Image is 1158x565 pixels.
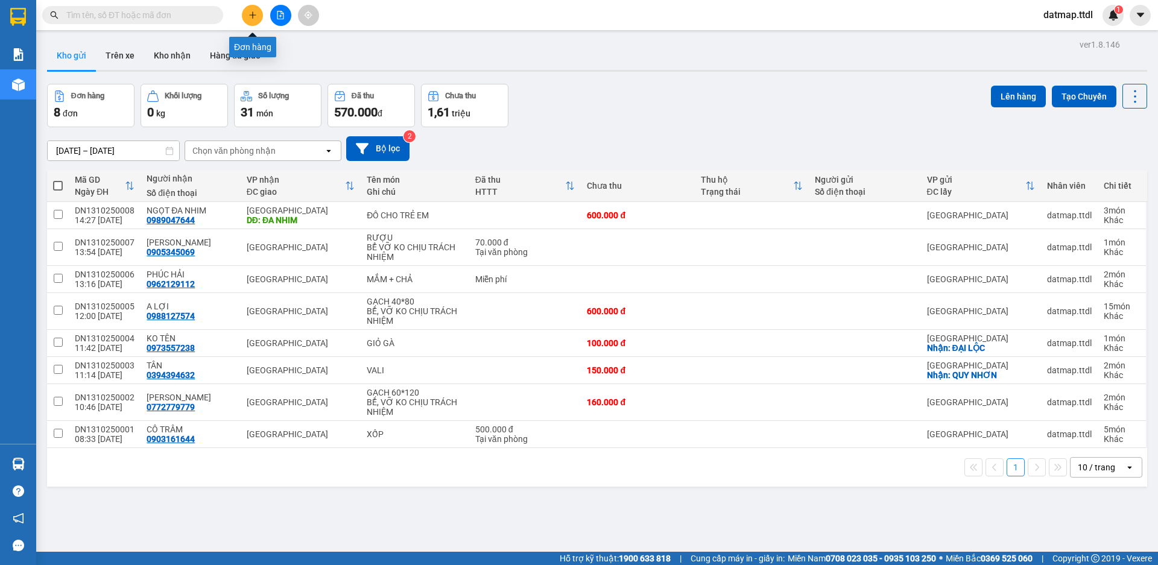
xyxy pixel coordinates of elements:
div: 11:14 [DATE] [75,370,134,380]
th: Toggle SortBy [921,170,1041,202]
div: [GEOGRAPHIC_DATA] [927,306,1035,316]
img: icon-new-feature [1108,10,1119,21]
div: 600.000 đ [587,210,689,220]
span: caret-down [1135,10,1146,21]
div: ĐC lấy [927,187,1025,197]
div: 13:16 [DATE] [75,279,134,289]
div: 11:42 [DATE] [75,343,134,353]
th: Toggle SortBy [241,170,361,202]
div: 0988127574 [147,311,195,321]
div: [GEOGRAPHIC_DATA] [927,429,1035,439]
strong: 0708 023 035 - 0935 103 250 [826,554,936,563]
div: 10:46 [DATE] [75,402,134,412]
div: [GEOGRAPHIC_DATA] [247,429,355,439]
div: 5 món [1104,425,1140,434]
div: [GEOGRAPHIC_DATA] [247,365,355,375]
span: plus [248,11,257,19]
button: Hàng đã giao [200,41,270,70]
div: BỂ, VỠ KO CHỊU TRÁCH NHIỆM [367,397,463,417]
div: 160.000 đ [587,397,689,407]
div: [GEOGRAPHIC_DATA] [927,361,1035,370]
button: Đã thu570.000đ [327,84,415,127]
button: Khối lượng0kg [141,84,228,127]
span: 1 [1116,5,1121,14]
svg: open [324,146,334,156]
button: Đơn hàng8đơn [47,84,134,127]
div: Ngày ĐH [75,187,125,197]
button: Lên hàng [991,86,1046,107]
button: Kho nhận [144,41,200,70]
div: [GEOGRAPHIC_DATA] [927,210,1035,220]
div: Khác [1104,402,1140,412]
div: BỂ VỠ KO CHỊU TRÁCH NHIỆM [367,242,463,262]
div: 500.000 đ [475,425,575,434]
button: file-add [270,5,291,26]
div: 70.000 đ [475,238,575,247]
strong: 0369 525 060 [981,554,1033,563]
div: KO TÊN [147,333,235,343]
span: 8 [54,105,60,119]
div: Tên món [367,175,463,185]
span: Hỗ trợ kỹ thuật: [560,552,671,565]
button: caret-down [1130,5,1151,26]
div: 150.000 đ [587,365,689,375]
div: Khác [1104,370,1140,380]
div: Khối lượng [165,92,201,100]
button: Kho gửi [47,41,96,70]
span: 570.000 [334,105,378,119]
span: 0 [147,105,154,119]
div: DN1310250004 [75,333,134,343]
img: logo-vxr [10,8,26,26]
span: đ [378,109,382,118]
div: datmap.ttdl [1047,338,1092,348]
div: ĐỒ CHO TRẺ EM [367,210,463,220]
button: Tạo Chuyến [1052,86,1116,107]
div: datmap.ttdl [1047,429,1092,439]
input: Tìm tên, số ĐT hoặc mã đơn [66,8,209,22]
button: Số lượng31món [234,84,321,127]
div: Số điện thoại [815,187,915,197]
div: Khác [1104,279,1140,289]
div: Tại văn phòng [475,247,575,257]
div: Mã GD [75,175,125,185]
span: 31 [241,105,254,119]
div: [GEOGRAPHIC_DATA] [247,306,355,316]
div: DĐ: ĐA NHIM [247,215,355,225]
span: search [50,11,59,19]
div: DN1310250006 [75,270,134,279]
button: Trên xe [96,41,144,70]
div: datmap.ttdl [1047,397,1092,407]
img: solution-icon [12,48,25,61]
span: | [1042,552,1043,565]
div: [GEOGRAPHIC_DATA] [247,338,355,348]
div: Chưa thu [587,181,689,191]
div: THANH DUNG [147,238,235,247]
th: Toggle SortBy [695,170,809,202]
div: A LỢI [147,301,235,311]
div: Chưa thu [445,92,476,100]
span: copyright [1091,554,1099,563]
div: datmap.ttdl [1047,306,1092,316]
button: plus [242,5,263,26]
div: HTTT [475,187,566,197]
div: GẠCH 60*120 [367,388,463,397]
div: [GEOGRAPHIC_DATA] [927,397,1035,407]
span: | [680,552,682,565]
div: 0905345069 [147,247,195,257]
div: Khác [1104,247,1140,257]
div: GẠCH 40*80 [367,297,463,306]
div: Đã thu [352,92,374,100]
div: VALI [367,365,463,375]
span: file-add [276,11,285,19]
span: đơn [63,109,78,118]
div: 3 món [1104,206,1140,215]
div: [GEOGRAPHIC_DATA] [247,274,355,284]
div: BỂ, VỠ KO CHỊU TRÁCH NHIỆM [367,306,463,326]
span: Miền Nam [788,552,936,565]
span: món [256,109,273,118]
div: Đơn hàng [71,92,104,100]
div: TÂN [147,361,235,370]
div: Số điện thoại [147,188,235,198]
div: Nhận: ĐẠI LỘC [927,343,1035,353]
span: notification [13,513,24,524]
